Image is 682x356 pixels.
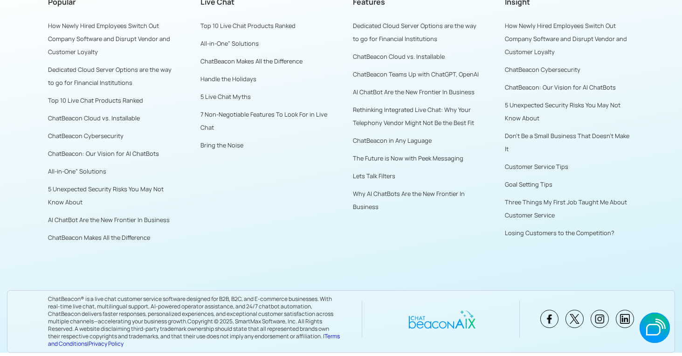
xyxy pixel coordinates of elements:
a: ChatBeacon Teams Up with ChatGPT, OpenAI [353,70,479,78]
a: Handle the Holidays [200,75,256,83]
a: The Future is Now with Peek Messaging [353,154,463,162]
a: Dedicated Cloud Server Options are the way to go for Financial Institutions [48,65,172,87]
a: ChatBeacon Cybersecurity [505,65,580,74]
a: How Newly Hired Employees Switch Out Company Software and Disrupt Vendor and Customer Loyalty [505,21,627,56]
a: Privacy Policy [89,340,124,348]
a: All-in-One” Solutions [48,167,106,175]
a: AI ChatBot Are the New Frontier In Business [353,88,475,96]
a: ChatBeacon Cloud vs. Installable [353,52,445,61]
a: ChatBeacon: Our Vision for AI ChatBots [505,83,616,91]
a: ChatBeacon Cloud vs. Installable [48,114,140,122]
a: ChatBeacon: Our Vision for AI ChatBots [48,149,159,158]
a: 5 Unexpected Security Risks You May Not Know About [505,101,620,122]
a: Losing Customers to the Competition? [505,229,614,237]
a: Why AI ChatBots Are the New Frontier In Business [353,189,465,211]
a: ChatBeacon Cybersecurity [48,132,124,140]
a: Three Things My First Job Taught Me About Customer Service [505,198,627,219]
a: Customer Service Tips [505,162,568,171]
a: Dedicated Cloud Server Options are the way to go for Financial Institutions [353,21,476,43]
a: Don’t Be a Small Business That Doesn’t Make It [505,132,629,153]
a: Goal Setting Tips [505,180,552,188]
a: Bring the Noise [200,141,243,149]
a: 5 Live Chat Myths [200,92,251,101]
a: All-in-One” Solutions [200,39,259,48]
a: Top 10 Live Chat Products Ranked [48,96,143,105]
a: AI ChatBot Are the New Frontier In Business [48,216,170,224]
a: ChatBeacon in Any Laguage [353,136,432,145]
img: Icon [595,314,605,324]
a: ChatBeacon Makes All the Difference [200,57,303,65]
a: Lets Talk Filters [353,172,395,180]
img: Icon [544,314,554,324]
a: ChatBeacon Makes All the Difference [48,233,150,242]
a: 7 Non-Negotiable Features To Look For in Live Chat [200,110,327,132]
a: 5 Unexpected Security Risks You May Not Know About [48,185,164,206]
a: How Newly Hired Employees Switch Out Company Software and Disrupt Vendor and Customer Loyalty [48,21,170,56]
a: Rethinking Integrated Live Chat: Why Your Telephony Vendor Might Not Be the Best Fit [353,105,474,127]
a: Top 10 Live Chat Products Ranked [200,21,296,30]
a: Terms and Conditions [48,332,340,348]
div: ChatBeacon® is a live chat customer service software designed for B2B, B2C, and E-commerce busine... [48,291,341,348]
